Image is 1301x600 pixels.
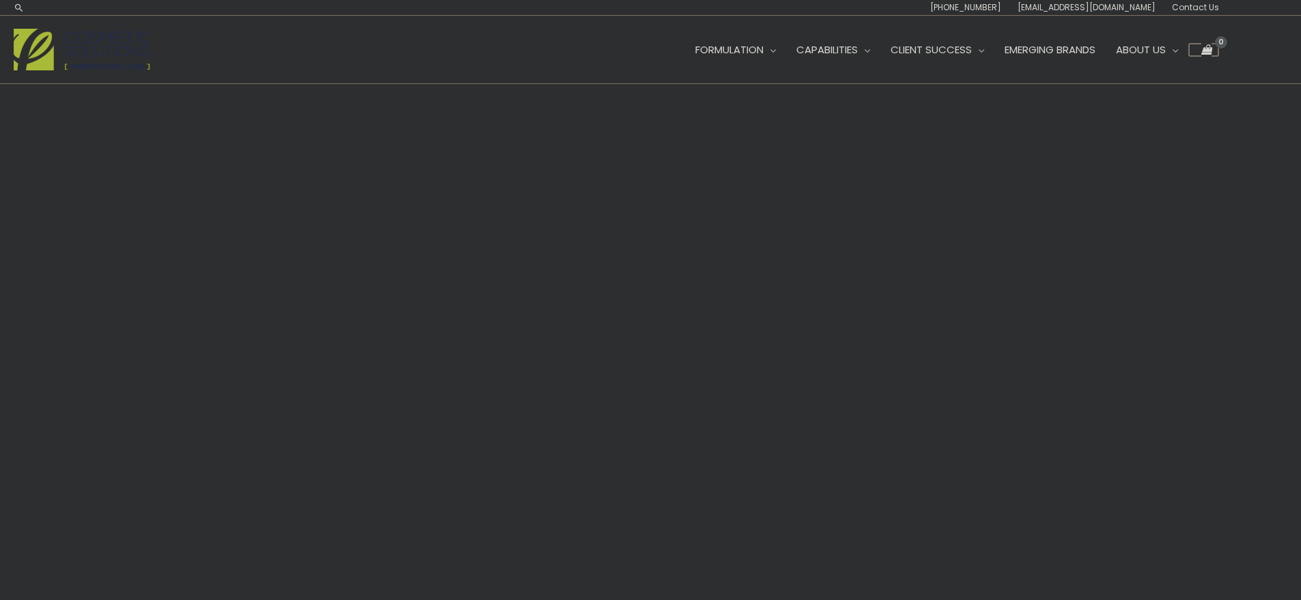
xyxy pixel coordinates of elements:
span: Formulation [695,42,764,57]
a: Capabilities [786,29,880,70]
span: Client Success [891,42,972,57]
span: Emerging Brands [1005,42,1095,57]
a: Client Success [880,29,994,70]
span: Contact Us [1172,1,1219,13]
nav: Site Navigation [675,29,1219,70]
a: Emerging Brands [994,29,1106,70]
span: Capabilities [796,42,858,57]
a: Formulation [685,29,786,70]
span: [PHONE_NUMBER] [930,1,1001,13]
a: View Shopping Cart, empty [1188,43,1219,57]
img: Cosmetic Solutions Logo [14,29,150,70]
span: About Us [1116,42,1166,57]
a: Search icon link [14,2,25,13]
span: [EMAIL_ADDRESS][DOMAIN_NAME] [1018,1,1156,13]
a: About Us [1106,29,1188,70]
